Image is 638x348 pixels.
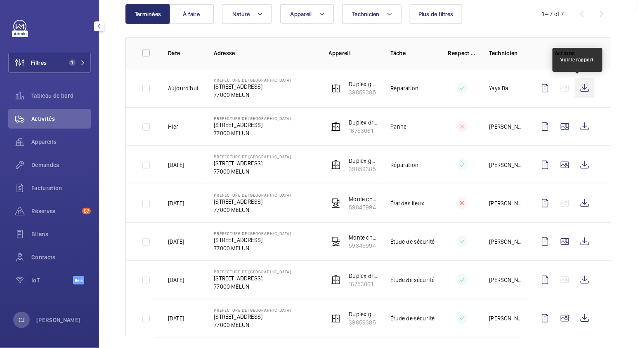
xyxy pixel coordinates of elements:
img: freight_elevator.svg [331,198,341,208]
p: Technicien [489,49,522,57]
button: Technicien [342,4,402,24]
p: [DATE] [168,276,184,284]
p: Monte charge [349,195,378,203]
span: Appareil [291,11,312,17]
span: Beta [73,276,84,285]
p: [STREET_ADDRESS] [214,313,291,321]
p: 39859385 [349,165,378,173]
span: Nature [232,11,250,17]
img: elevator.svg [331,83,341,93]
p: [STREET_ADDRESS] [214,274,291,282]
p: Yaya Ba [489,84,508,92]
p: 77000 MELUN [214,129,291,137]
p: [PERSON_NAME] [489,276,522,284]
span: Filtres [31,59,47,67]
p: 77000 MELUN [214,91,291,99]
span: Activités [31,115,91,123]
img: elevator.svg [331,313,341,323]
span: 1 [69,59,76,66]
p: [STREET_ADDRESS] [214,236,291,244]
p: Duplex gauche [349,157,378,165]
p: Respect délai [448,49,476,57]
p: 59845994 [349,203,378,212]
p: 39859385 [349,318,378,327]
span: Plus de filtres [418,11,454,17]
p: [PERSON_NAME] [36,316,81,324]
button: Plus de filtres [410,4,462,24]
p: 39859385 [349,88,378,96]
p: Date [168,49,201,57]
span: Bilans [31,230,91,238]
p: Réparation [391,84,419,92]
p: [PERSON_NAME] [489,161,522,169]
div: 1 – 7 of 7 [542,10,564,18]
p: 77000 MELUN [214,206,291,214]
p: [PERSON_NAME] [489,237,522,246]
p: [STREET_ADDRESS] [214,159,291,167]
p: 77000 MELUN [214,167,291,176]
p: État des lieux [391,199,425,207]
span: Réserves [31,207,79,215]
p: Réparation [391,161,419,169]
button: Appareil [280,4,334,24]
button: Filtres1 [8,53,91,73]
img: elevator.svg [331,160,341,170]
button: Nature [222,4,272,24]
p: Préfecture de [GEOGRAPHIC_DATA] [214,308,291,313]
span: Facturation [31,184,91,192]
p: Étude de sécurité [391,314,435,322]
span: Appareils [31,138,91,146]
p: Hier [168,122,179,131]
p: Préfecture de [GEOGRAPHIC_DATA] [214,231,291,236]
p: [PERSON_NAME] [489,199,522,207]
p: Préfecture de [GEOGRAPHIC_DATA] [214,193,291,198]
p: 59845994 [349,242,378,250]
p: Aujourd'hui [168,84,198,92]
span: Contacts [31,253,91,261]
span: Demandes [31,161,91,169]
p: 77000 MELUN [214,244,291,252]
p: [STREET_ADDRESS] [214,198,291,206]
p: Préfecture de [GEOGRAPHIC_DATA] [214,78,291,82]
p: Tâche [391,49,435,57]
p: Préfecture de [GEOGRAPHIC_DATA] [214,269,291,274]
p: Préfecture de [GEOGRAPHIC_DATA] [214,116,291,121]
button: À faire [169,4,214,24]
button: Terminées [125,4,170,24]
p: Duplex gauche [349,310,378,318]
p: Étude de sécurité [391,237,435,246]
p: 77000 MELUN [214,321,291,329]
img: freight_elevator.svg [331,237,341,247]
p: Actions [535,49,595,57]
p: [DATE] [168,314,184,322]
span: 57 [82,208,91,214]
p: Monte charge [349,233,378,242]
p: 77000 MELUN [214,282,291,291]
p: 16753061 [349,280,378,288]
p: Préfecture de [GEOGRAPHIC_DATA] [214,154,291,159]
div: Voir le rapport [561,56,594,63]
p: [DATE] [168,199,184,207]
p: CJ [19,316,24,324]
p: Panne [391,122,407,131]
p: Étude de sécurité [391,276,435,284]
p: [DATE] [168,237,184,246]
p: Adresse [214,49,315,57]
p: Duplex gauche [349,80,378,88]
p: Duplex droite [349,118,378,127]
p: Duplex droite [349,272,378,280]
span: Tableau de bord [31,92,91,100]
p: [PERSON_NAME] [489,122,522,131]
p: Appareil [329,49,378,57]
p: [PERSON_NAME] [489,314,522,322]
img: elevator.svg [331,122,341,132]
p: [STREET_ADDRESS] [214,121,291,129]
p: [STREET_ADDRESS] [214,82,291,91]
p: [DATE] [168,161,184,169]
span: Technicien [352,11,380,17]
img: elevator.svg [331,275,341,285]
p: 16753061 [349,127,378,135]
span: IoT [31,276,73,285]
